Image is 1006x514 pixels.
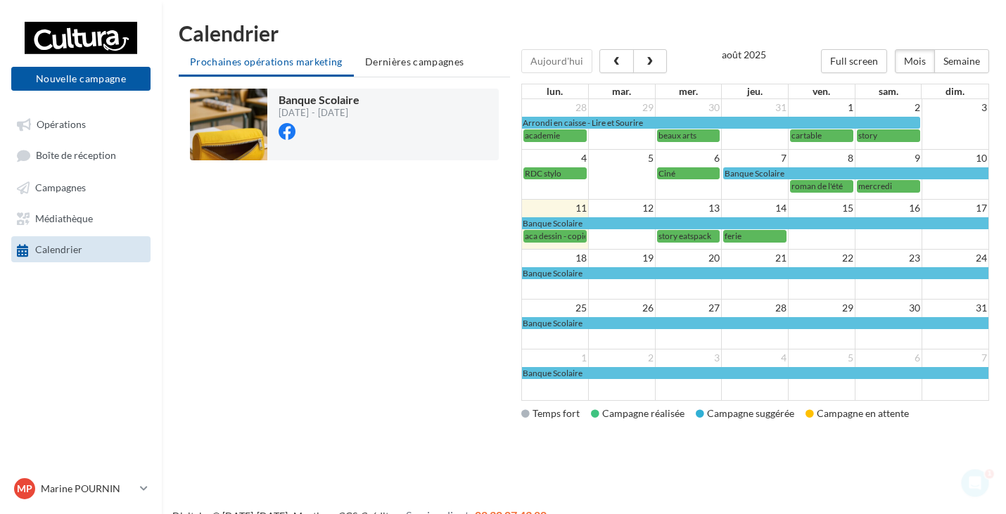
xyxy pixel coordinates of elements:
th: mer. [655,84,722,98]
td: 4 [722,349,789,367]
td: 7 [922,349,988,367]
a: roman de l'été [790,180,853,192]
td: 9 [855,150,922,167]
iframe: Intercom live chat [958,466,992,500]
td: 28 [722,300,789,317]
h2: août 2025 [722,49,766,60]
p: Marine POURNIN [41,482,134,496]
span: Banque Scolaire [523,268,582,278]
td: 13 [655,200,722,217]
button: Nouvelle campagne [11,67,151,91]
a: story [857,129,920,141]
td: 28 [522,99,589,116]
span: mercredi [858,181,892,191]
td: 7 [722,150,789,167]
th: ven. [788,84,855,98]
td: 24 [922,250,988,267]
span: cartable [791,130,822,141]
button: Mois [895,49,935,73]
a: Boîte de réception [8,142,153,168]
span: beaux arts [658,130,696,141]
span: roman de l'été [791,181,843,191]
a: Campagnes [8,174,153,200]
a: Banque Scolaire [522,317,988,329]
td: 12 [588,200,655,217]
td: 29 [789,300,855,317]
a: Banque Scolaire [522,217,988,229]
a: Banque Scolaire [723,167,988,179]
a: Arrondi en caisse - Lire et Sourire [522,117,920,129]
td: 14 [722,200,789,217]
button: Semaine [934,49,989,73]
td: 1 [522,349,589,367]
span: academie [525,130,560,141]
a: Opérations [8,111,153,136]
td: 21 [722,250,789,267]
td: 5 [588,150,655,167]
span: Opérations [37,118,86,130]
td: 22 [789,250,855,267]
td: 20 [655,250,722,267]
td: 11 [522,200,589,217]
th: lun. [522,84,589,98]
div: Campagne en attente [806,406,909,420]
span: Boîte de réception [36,150,116,162]
div: Campagne réalisée [591,406,685,420]
span: 1 [987,466,998,477]
th: mar. [588,84,655,98]
span: ferie [725,231,741,241]
td: 2 [588,349,655,367]
td: 25 [522,300,589,317]
span: story eatspack [658,231,711,241]
span: Campagnes [35,181,86,193]
a: academie [523,129,587,141]
a: Ciné [657,167,720,179]
td: 1 [789,99,855,116]
a: ferie [723,230,787,242]
span: Prochaines opérations marketing [190,56,343,68]
td: 31 [722,99,789,116]
span: Dernières campagnes [365,56,464,68]
a: story eatspack [657,230,720,242]
th: dim. [922,84,988,98]
span: Banque Scolaire [523,218,582,229]
td: 3 [922,99,988,116]
span: Ciné [658,168,675,179]
td: 10 [922,150,988,167]
a: beaux arts [657,129,720,141]
td: 18 [522,250,589,267]
td: 8 [789,150,855,167]
td: 19 [588,250,655,267]
td: 4 [522,150,589,167]
span: Banque Scolaire [279,93,359,106]
a: MP Marine POURNIN [11,475,151,502]
div: Campagne suggérée [696,406,794,420]
span: Banque Scolaire [725,168,784,179]
td: 16 [855,200,922,217]
td: 31 [922,300,988,317]
a: aca dessin - copie [523,230,587,242]
span: Médiathèque [35,212,93,224]
td: 17 [922,200,988,217]
span: Banque Scolaire [523,368,582,378]
span: Arrondi en caisse - Lire et Sourire [523,117,643,128]
td: 3 [655,349,722,367]
a: RDC stylo [523,167,587,179]
td: 6 [855,349,922,367]
th: sam. [855,84,922,98]
td: 30 [855,300,922,317]
td: 26 [588,300,655,317]
td: 29 [588,99,655,116]
div: Temps fort [521,406,580,420]
a: Banque Scolaire [522,367,988,379]
th: jeu. [722,84,789,98]
span: RDC stylo [525,168,561,179]
td: 23 [855,250,922,267]
button: Full screen [821,49,887,73]
span: MP [17,482,32,496]
span: Banque Scolaire [523,318,582,328]
td: 6 [655,150,722,167]
a: Médiathèque [8,205,153,231]
a: mercredi [857,180,920,192]
span: story [858,130,877,141]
